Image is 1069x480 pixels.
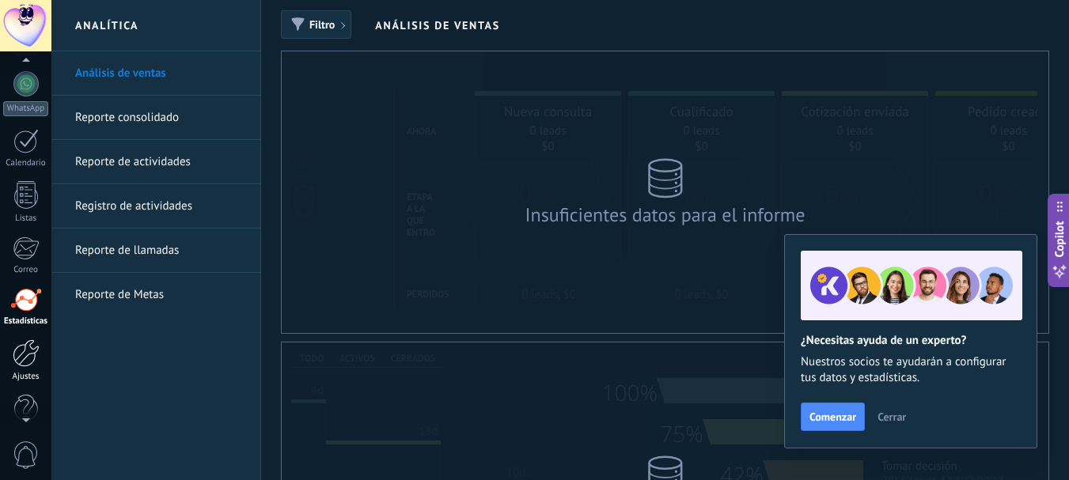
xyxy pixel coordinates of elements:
h2: ¿Necesitas ayuda de un experto? [801,333,1021,348]
button: Filtro [281,10,351,39]
li: Registro de actividades [51,184,260,229]
div: WhatsApp [3,101,48,116]
div: Correo [3,265,49,275]
span: Nuestros socios te ayudarán a configurar tus datos y estadísticas. [801,354,1021,386]
button: Cerrar [870,405,913,429]
a: Registro de actividades [75,184,245,229]
li: Análisis de ventas [51,51,260,96]
a: Reporte de Metas [75,273,245,317]
div: Calendario [3,158,49,168]
a: Reporte de actividades [75,140,245,184]
a: Análisis de ventas [75,51,245,96]
div: Estadísticas [3,316,49,327]
li: Reporte de Metas [51,273,260,316]
button: Comenzar [801,403,865,431]
div: Listas [3,214,49,224]
div: Ajustes [3,372,49,382]
span: Copilot [1052,221,1067,257]
span: Comenzar [809,411,856,422]
span: Cerrar [878,411,906,422]
li: Reporte de llamadas [51,229,260,273]
a: Reporte consolidado [75,96,245,140]
li: Reporte de actividades [51,140,260,184]
li: Reporte consolidado [51,96,260,140]
div: Insuficientes datos para el informe [523,202,808,227]
span: Filtro [309,19,335,30]
a: Reporte de llamadas [75,229,245,273]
